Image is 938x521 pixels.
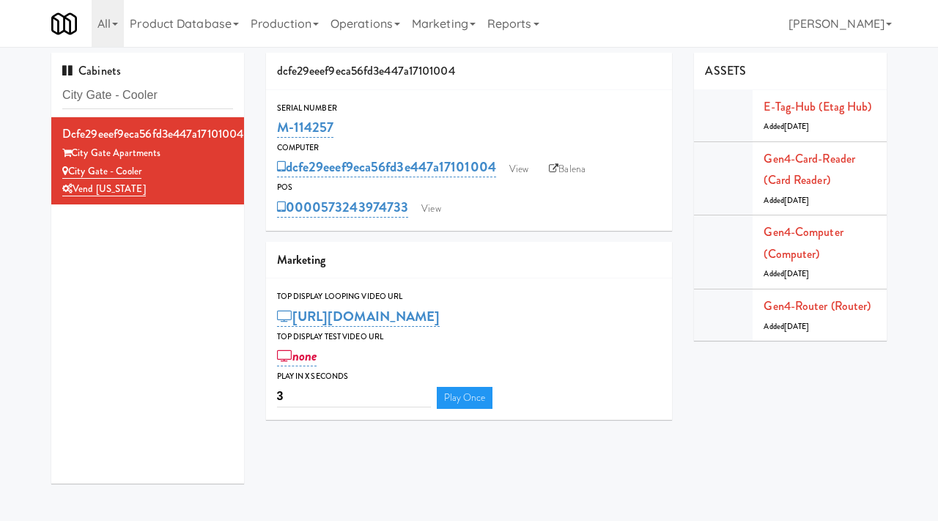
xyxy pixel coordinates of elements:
[764,268,809,279] span: Added
[784,321,810,332] span: [DATE]
[542,158,593,180] a: Balena
[764,195,809,206] span: Added
[764,298,871,314] a: Gen4-router (Router)
[764,150,855,189] a: Gen4-card-reader (Card Reader)
[277,101,662,116] div: Serial Number
[51,11,77,37] img: Micromart
[764,121,809,132] span: Added
[277,369,662,384] div: Play in X seconds
[62,182,146,196] a: Vend [US_STATE]
[277,306,440,327] a: [URL][DOMAIN_NAME]
[277,197,409,218] a: 0000573243974733
[502,158,536,180] a: View
[764,98,871,115] a: E-tag-hub (Etag Hub)
[437,387,493,409] a: Play Once
[764,321,809,332] span: Added
[62,82,233,109] input: Search cabinets
[62,62,121,79] span: Cabinets
[277,157,496,177] a: dcfe29eeef9eca56fd3e447a17101004
[277,141,662,155] div: Computer
[764,223,843,262] a: Gen4-computer (Computer)
[62,123,233,145] div: dcfe29eeef9eca56fd3e447a17101004
[266,53,673,90] div: dcfe29eeef9eca56fd3e447a17101004
[62,164,141,179] a: City Gate - Cooler
[277,117,334,138] a: M-114257
[784,121,810,132] span: [DATE]
[62,144,233,163] div: City Gate Apartments
[784,268,810,279] span: [DATE]
[784,195,810,206] span: [DATE]
[277,289,662,304] div: Top Display Looping Video Url
[277,251,326,268] span: Marketing
[705,62,746,79] span: ASSETS
[277,346,317,366] a: none
[277,330,662,344] div: Top Display Test Video Url
[414,198,448,220] a: View
[277,180,662,195] div: POS
[51,117,244,204] li: dcfe29eeef9eca56fd3e447a17101004City Gate Apartments City Gate - CoolerVend [US_STATE]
